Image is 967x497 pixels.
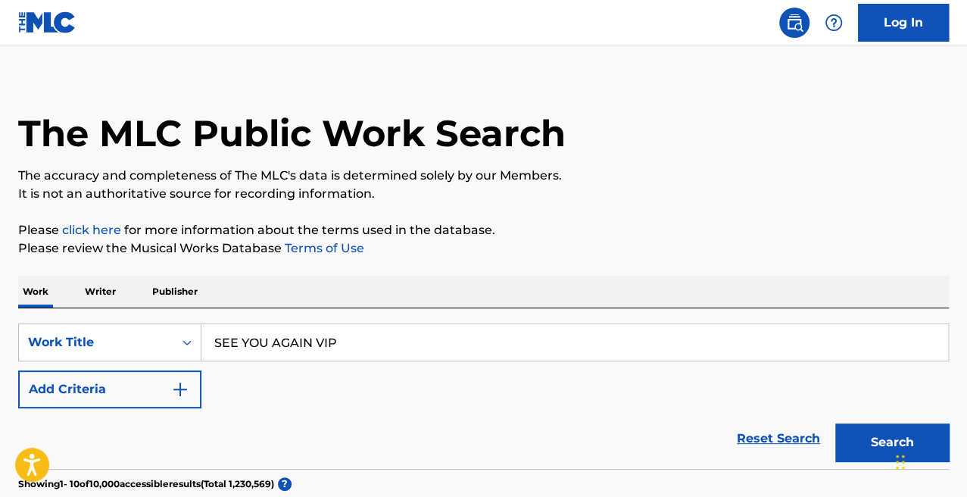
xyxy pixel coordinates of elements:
a: Log In [858,4,949,42]
p: Work [18,276,53,308]
a: Reset Search [729,422,828,455]
p: Please review the Musical Works Database [18,239,949,258]
p: Publisher [148,276,202,308]
img: search [785,14,803,32]
p: It is not an authoritative source for recording information. [18,185,949,203]
img: MLC Logo [18,11,76,33]
p: Writer [80,276,120,308]
div: Drag [896,439,905,485]
a: click here [62,223,121,237]
a: Public Search [779,8,809,38]
div: Help [819,8,849,38]
img: 9d2ae6d4665cec9f34b9.svg [171,380,189,399]
p: The accuracy and completeness of The MLC's data is determined solely by our Members. [18,167,949,185]
img: help [825,14,843,32]
div: Work Title [28,333,164,352]
h1: The MLC Public Work Search [18,111,566,156]
p: Please for more information about the terms used in the database. [18,221,949,239]
button: Add Criteria [18,370,201,408]
span: ? [278,477,292,491]
p: Showing 1 - 10 of 10,000 accessible results (Total 1,230,569 ) [18,477,274,491]
button: Search [835,424,949,461]
a: Terms of Use [282,241,364,255]
form: Search Form [18,324,949,469]
iframe: Chat Widget [891,424,967,497]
